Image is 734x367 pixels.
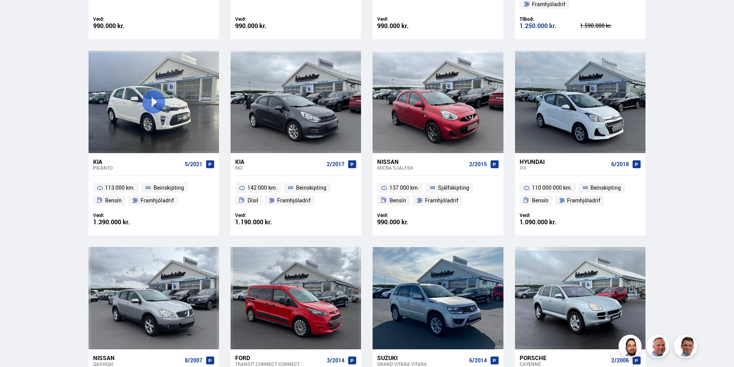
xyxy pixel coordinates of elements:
[185,161,202,167] span: 5/2021
[247,196,258,205] span: Dísil
[520,361,608,367] div: Cayenne
[620,336,643,359] img: nhp88E3Fdnt1Opn2.png
[390,196,406,205] span: Bensín
[377,23,438,29] div: 990.000 kr.
[469,161,487,167] span: 2/2015
[89,153,219,235] a: Kia Picanto 5/2021 113 000 km. Beinskipting Bensín Framhjóladrif Verð: 1.390.000 kr.
[520,165,608,170] div: i10
[235,158,324,165] div: Kia
[377,165,466,170] div: Micra SJÁLFSK
[469,357,487,364] span: 6/2014
[590,183,621,192] span: Beinskipting
[93,158,182,165] div: Kia
[377,354,466,361] div: Suzuki
[580,23,641,28] div: 1.590.000 kr.
[6,3,29,26] button: Opna LiveChat spjallviðmót
[185,357,202,364] span: 8/2007
[675,336,698,359] img: FbJEzSuNWCJXmdc-.webp
[231,153,361,235] a: Kia Rio 2/2017 142 000 km. Beinskipting Dísil Framhjóladrif Verð: 1.190.000 kr.
[611,357,629,364] span: 2/2006
[93,23,154,29] div: 990.000 kr.
[235,165,324,170] div: Rio
[647,336,670,359] img: siFngHWaQ9KaOqBr.png
[235,23,296,29] div: 990.000 kr.
[93,219,154,225] div: 1.390.000 kr.
[93,361,182,367] div: Qashqai
[373,153,503,235] a: Nissan Micra SJÁLFSK 2/2015 137 000 km. Sjálfskipting Bensín Framhjóladrif Verð: 990.000 kr.
[438,183,469,192] span: Sjálfskipting
[93,16,154,22] div: Verð:
[532,196,548,205] span: Bensín
[567,196,600,205] span: Framhjóladrif
[105,196,122,205] span: Bensín
[296,183,326,192] span: Beinskipting
[235,354,324,361] div: Ford
[520,212,580,218] div: Verð:
[515,153,645,235] a: Hyundai i10 6/2018 110 000 000 km. Beinskipting Bensín Framhjóladrif Verð: 1.090.000 kr.
[235,361,324,367] div: Transit Connect CONNECT
[277,196,311,205] span: Framhjóladrif
[520,219,580,225] div: 1.090.000 kr.
[247,183,277,192] span: 142 000 km.
[377,219,438,225] div: 990.000 kr.
[327,161,344,167] span: 2/2017
[611,161,629,167] span: 6/2018
[235,219,296,225] div: 1.190.000 kr.
[93,354,182,361] div: Nissan
[93,212,154,218] div: Verð:
[105,183,135,192] span: 113 000 km.
[154,183,184,192] span: Beinskipting
[377,212,438,218] div: Verð:
[425,196,458,205] span: Framhjóladrif
[390,183,419,192] span: 137 000 km.
[377,361,466,367] div: Grand Vitara VITARA
[140,196,174,205] span: Framhjóladrif
[93,165,182,170] div: Picanto
[377,16,438,22] div: Verð:
[377,158,466,165] div: Nissan
[520,16,580,22] div: Tilboð:
[235,212,296,218] div: Verð:
[532,183,572,192] span: 110 000 000 km.
[235,16,296,22] div: Verð:
[327,357,344,364] span: 3/2014
[520,158,608,165] div: Hyundai
[520,23,580,29] div: 1.250.000 kr.
[520,354,608,361] div: Porsche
